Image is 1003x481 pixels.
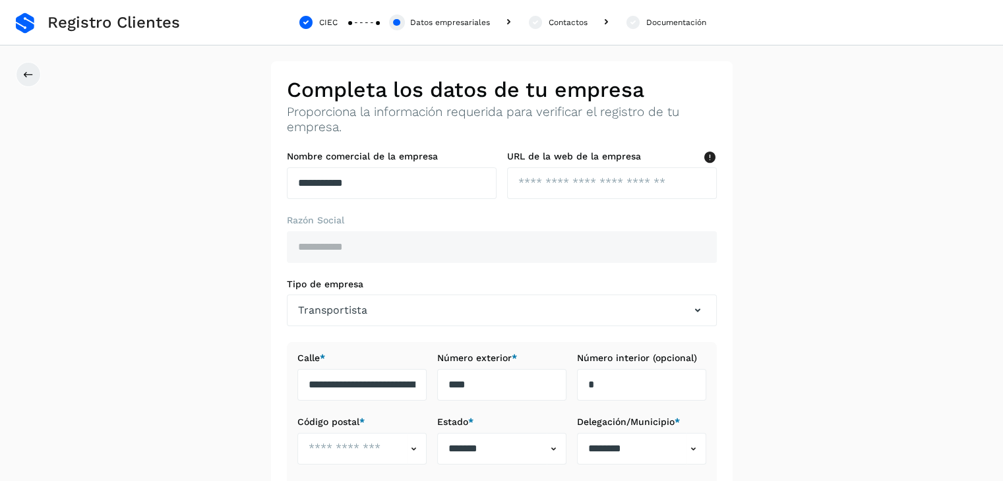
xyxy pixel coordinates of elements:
label: Tipo de empresa [287,279,717,290]
div: Datos empresariales [410,16,490,28]
label: Número exterior [437,353,566,364]
label: Número interior (opcional) [577,353,706,364]
label: Estado [437,416,566,428]
div: Contactos [549,16,588,28]
label: Nombre comercial de la empresa [287,151,497,162]
div: Documentación [646,16,706,28]
div: CIEC [319,16,338,28]
label: URL de la web de la empresa [507,151,717,162]
label: Código postal [297,416,427,428]
label: Calle [297,353,427,364]
span: Registro Clientes [47,13,180,32]
p: Proporciona la información requerida para verificar el registro de tu empresa. [287,105,717,135]
span: Transportista [298,302,367,318]
h2: Completa los datos de tu empresa [287,77,717,102]
label: Delegación/Municipio [577,416,706,428]
label: Razón Social [287,215,717,226]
